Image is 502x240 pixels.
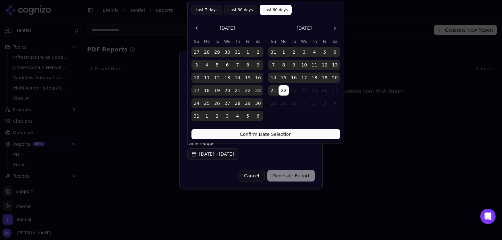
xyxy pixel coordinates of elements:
[253,38,263,44] th: Saturday
[243,73,253,83] button: Friday, August 15th, 2025, selected
[320,73,330,83] button: Friday, September 19th, 2025, selected
[260,5,292,15] button: Last 60 days
[187,148,238,160] button: [DATE] - [DATE]
[224,5,257,15] button: Last 30 days
[191,5,222,15] button: Last 7 days
[243,85,253,96] button: Friday, August 22nd, 2025, selected
[243,47,253,57] button: Friday, August 1st, 2025, selected
[202,85,212,96] button: Monday, August 18th, 2025, selected
[309,73,320,83] button: Thursday, September 18th, 2025, selected
[330,60,340,70] button: Saturday, September 13th, 2025, selected
[191,23,202,33] button: Go to the Previous Month
[202,47,212,57] button: Monday, July 28th, 2025, selected
[253,73,263,83] button: Saturday, August 16th, 2025, selected
[191,129,340,139] button: Confirm Date Selection
[232,47,243,57] button: Thursday, July 31st, 2025, selected
[202,111,212,121] button: Monday, September 1st, 2025, selected
[268,60,279,70] button: Sunday, September 7th, 2025, selected
[202,73,212,83] button: Monday, August 11th, 2025, selected
[299,38,309,44] th: Wednesday
[191,111,202,121] button: Sunday, August 31st, 2025, selected
[232,85,243,96] button: Thursday, August 21st, 2025, selected
[268,85,279,96] button: Sunday, September 21st, 2025, selected
[330,47,340,57] button: Saturday, September 6th, 2025, selected
[268,73,279,83] button: Sunday, September 14th, 2025, selected
[212,73,222,83] button: Tuesday, August 12th, 2025, selected
[191,60,202,70] button: Sunday, August 3rd, 2025, selected
[212,38,222,44] th: Tuesday
[191,98,202,108] button: Sunday, August 24th, 2025, selected
[253,111,263,121] button: Saturday, September 6th, 2025, selected
[279,47,289,57] button: Monday, September 1st, 2025, selected
[222,60,232,70] button: Wednesday, August 6th, 2025, selected
[212,60,222,70] button: Tuesday, August 5th, 2025, selected
[212,98,222,108] button: Tuesday, August 26th, 2025, selected
[299,60,309,70] button: Wednesday, September 10th, 2025, selected
[232,60,243,70] button: Thursday, August 7th, 2025, selected
[289,73,299,83] button: Tuesday, September 16th, 2025, selected
[309,47,320,57] button: Thursday, September 4th, 2025, selected
[243,38,253,44] th: Friday
[289,38,299,44] th: Tuesday
[320,38,330,44] th: Friday
[191,85,202,96] button: Sunday, August 17th, 2025, selected
[222,47,232,57] button: Wednesday, July 30th, 2025, selected
[268,47,279,57] button: Sunday, August 31st, 2025, selected
[222,98,232,108] button: Wednesday, August 27th, 2025, selected
[212,111,222,121] button: Tuesday, September 2nd, 2025, selected
[330,38,340,44] th: Saturday
[232,73,243,83] button: Thursday, August 14th, 2025, selected
[320,47,330,57] button: Friday, September 5th, 2025, selected
[202,98,212,108] button: Monday, August 25th, 2025, selected
[253,47,263,57] button: Saturday, August 2nd, 2025, selected
[222,73,232,83] button: Wednesday, August 13th, 2025, selected
[299,73,309,83] button: Wednesday, September 17th, 2025, selected
[253,98,263,108] button: Saturday, August 30th, 2025, selected
[191,38,263,121] table: August 2025
[330,23,340,33] button: Go to the Next Month
[330,73,340,83] button: Saturday, September 20th, 2025, selected
[268,38,340,108] table: September 2025
[243,98,253,108] button: Friday, August 29th, 2025, selected
[279,85,289,96] button: Today, Monday, September 22nd, 2025, selected
[222,85,232,96] button: Wednesday, August 20th, 2025, selected
[253,60,263,70] button: Saturday, August 9th, 2025, selected
[232,38,243,44] th: Thursday
[191,73,202,83] button: Sunday, August 10th, 2025, selected
[232,98,243,108] button: Thursday, August 28th, 2025, selected
[253,85,263,96] button: Saturday, August 23rd, 2025, selected
[232,111,243,121] button: Thursday, September 4th, 2025, selected
[202,60,212,70] button: Monday, August 4th, 2025, selected
[289,60,299,70] button: Tuesday, September 9th, 2025, selected
[243,60,253,70] button: Friday, August 8th, 2025, selected
[202,38,212,44] th: Monday
[191,38,202,44] th: Sunday
[279,73,289,83] button: Monday, September 15th, 2025, selected
[212,47,222,57] button: Tuesday, July 29th, 2025, selected
[222,111,232,121] button: Wednesday, September 3rd, 2025, selected
[268,38,279,44] th: Sunday
[222,38,232,44] th: Wednesday
[299,47,309,57] button: Wednesday, September 3rd, 2025, selected
[239,170,264,182] button: Cancel
[309,38,320,44] th: Thursday
[320,60,330,70] button: Friday, September 12th, 2025, selected
[309,60,320,70] button: Thursday, September 11th, 2025, selected
[279,38,289,44] th: Monday
[279,60,289,70] button: Monday, September 8th, 2025, selected
[187,141,315,146] label: Date Range
[212,85,222,96] button: Tuesday, August 19th, 2025, selected
[243,111,253,121] button: Friday, September 5th, 2025, selected
[191,47,202,57] button: Sunday, July 27th, 2025, selected
[289,47,299,57] button: Tuesday, September 2nd, 2025, selected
